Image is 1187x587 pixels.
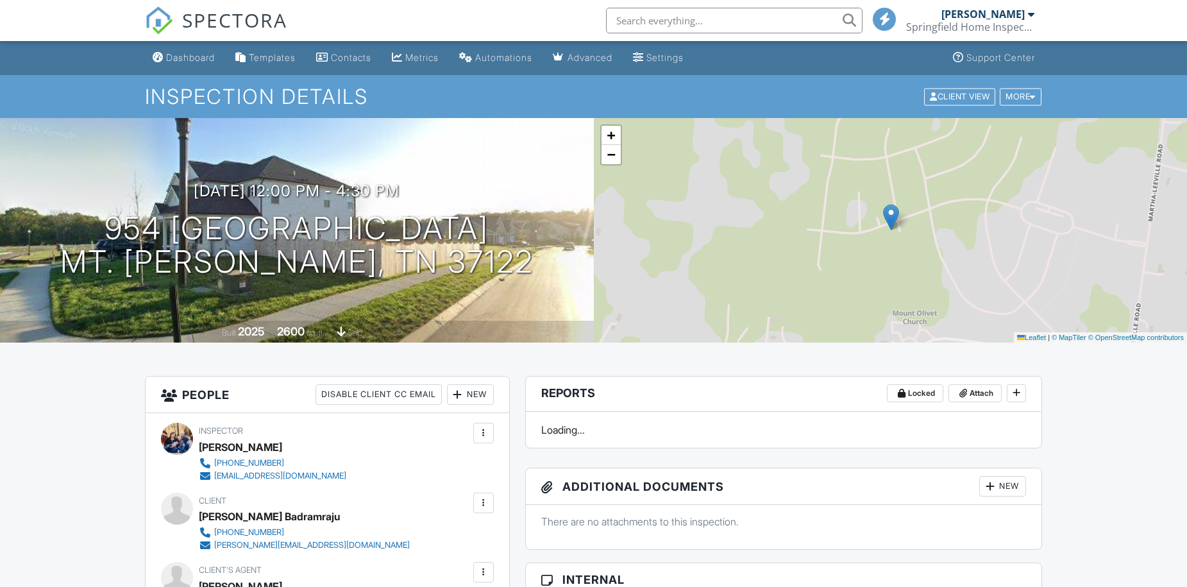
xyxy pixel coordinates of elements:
[145,85,1043,108] h1: Inspection Details
[1048,334,1050,341] span: |
[199,526,410,539] a: [PHONE_NUMBER]
[941,8,1025,21] div: [PERSON_NAME]
[475,52,532,63] div: Automations
[199,426,243,436] span: Inspector
[979,476,1026,497] div: New
[606,8,863,33] input: Search everything...
[249,52,296,63] div: Templates
[230,46,301,70] a: Templates
[906,21,1034,33] div: Springfield Home Inspections LLC
[883,204,899,230] img: Marker
[199,438,282,457] div: [PERSON_NAME]
[199,539,410,552] a: [PERSON_NAME][EMAIL_ADDRESS][DOMAIN_NAME]
[146,377,509,413] h3: People
[214,458,284,468] div: [PHONE_NUMBER]
[1000,88,1041,105] div: More
[602,126,621,145] a: Zoom in
[966,52,1035,63] div: Support Center
[331,52,371,63] div: Contacts
[147,46,220,70] a: Dashboard
[316,384,442,405] div: Disable Client CC Email
[348,328,362,337] span: slab
[194,182,400,200] h3: [DATE] 12:00 pm - 4:30 pm
[214,527,284,538] div: [PHONE_NUMBER]
[607,146,615,162] span: −
[311,46,376,70] a: Contacts
[214,540,410,550] div: [PERSON_NAME][EMAIL_ADDRESS][DOMAIN_NAME]
[199,565,262,575] span: Client's Agent
[1017,334,1046,341] a: Leaflet
[454,46,537,70] a: Automations (Basic)
[405,52,439,63] div: Metrics
[646,52,684,63] div: Settings
[238,325,265,338] div: 2025
[447,384,494,405] div: New
[568,52,612,63] div: Advanced
[166,52,215,63] div: Dashboard
[628,46,689,70] a: Settings
[548,46,618,70] a: Advanced
[199,457,346,470] a: [PHONE_NUMBER]
[948,46,1040,70] a: Support Center
[199,470,346,482] a: [EMAIL_ADDRESS][DOMAIN_NAME]
[607,127,615,143] span: +
[222,328,236,337] span: Built
[923,91,998,101] a: Client View
[1088,334,1184,341] a: © OpenStreetMap contributors
[602,145,621,164] a: Zoom out
[199,496,226,506] span: Client
[387,46,444,70] a: Metrics
[182,6,287,33] span: SPECTORA
[60,212,534,280] h1: 954 [GEOGRAPHIC_DATA] Mt. [PERSON_NAME], TN 37122
[214,471,346,481] div: [EMAIL_ADDRESS][DOMAIN_NAME]
[307,328,324,337] span: sq. ft.
[145,6,173,35] img: The Best Home Inspection Software - Spectora
[199,507,341,526] div: [PERSON_NAME] Badramraju
[1052,334,1086,341] a: © MapTiler
[526,468,1042,505] h3: Additional Documents
[924,88,995,105] div: Client View
[145,17,287,44] a: SPECTORA
[277,325,305,338] div: 2600
[541,515,1027,529] p: There are no attachments to this inspection.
